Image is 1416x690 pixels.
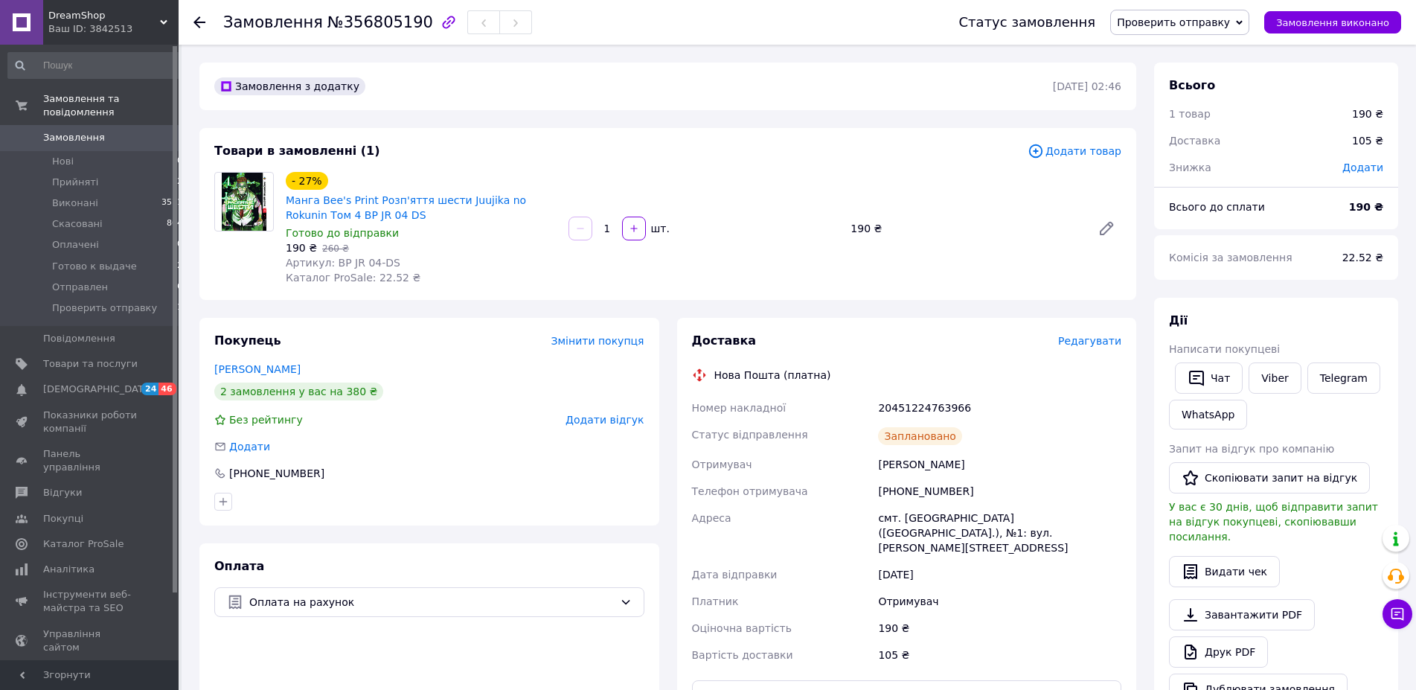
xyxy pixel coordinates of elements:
[177,260,182,273] span: 2
[1117,16,1230,28] span: Проверить отправку
[878,427,962,445] div: Заплановано
[286,194,526,221] a: Манга Bee's Print Розп'яття шести Juujika no Rokunin Том 4 BP JR 04 DS
[214,144,380,158] span: Товари в замовленні (1)
[52,155,74,168] span: Нові
[222,173,266,231] img: Манга Bee's Print Розп'яття шести Juujika no Rokunin Том 4 BP JR 04 DS
[52,217,103,231] span: Скасовані
[141,383,158,395] span: 24
[52,197,98,210] span: Виконані
[875,505,1124,561] div: смт. [GEOGRAPHIC_DATA] ([GEOGRAPHIC_DATA].), №1: вул. [PERSON_NAME][STREET_ADDRESS]
[566,414,644,426] span: Додати відгук
[692,595,739,607] span: Платник
[161,197,182,210] span: 3571
[692,569,778,581] span: Дата відправки
[177,155,182,168] span: 0
[1342,162,1383,173] span: Додати
[327,13,433,31] span: №356805190
[1169,135,1220,147] span: Доставка
[551,335,644,347] span: Змінити покупця
[1169,636,1268,668] a: Друк PDF
[692,402,787,414] span: Номер накладної
[7,52,184,79] input: Пошук
[1169,400,1247,429] a: WhatsApp
[214,77,365,95] div: Замовлення з додатку
[1169,501,1378,543] span: У вас є 30 днів, щоб відправити запит на відгук покупцеві, скопіювавши посилання.
[214,559,264,573] span: Оплата
[158,383,176,395] span: 46
[52,176,98,189] span: Прийняті
[48,22,179,36] div: Ваш ID: 3842513
[1249,362,1301,394] a: Viber
[43,409,138,435] span: Показники роботи компанії
[43,627,138,654] span: Управління сайтом
[249,594,614,610] span: Оплата на рахунок
[229,441,270,453] span: Додати
[223,13,323,31] span: Замовлення
[1058,335,1121,347] span: Редагувати
[692,649,793,661] span: Вартість доставки
[286,257,400,269] span: Артикул: BP JR 04-DS
[1053,80,1121,92] time: [DATE] 02:46
[177,238,182,252] span: 0
[43,537,124,551] span: Каталог ProSale
[193,15,205,30] div: Повернутися назад
[875,451,1124,478] div: [PERSON_NAME]
[875,615,1124,642] div: 190 ₴
[692,622,792,634] span: Оціночна вартість
[647,221,671,236] div: шт.
[214,333,281,348] span: Покупець
[692,485,808,497] span: Телефон отримувача
[1342,252,1383,263] span: 22.52 ₴
[48,9,160,22] span: DreamShop
[1383,599,1412,629] button: Чат з покупцем
[52,260,137,273] span: Готово к выдаче
[1169,599,1315,630] a: Завантажити PDF
[875,561,1124,588] div: [DATE]
[1169,443,1334,455] span: Запит на відгук про компанію
[229,414,303,426] span: Без рейтингу
[1169,162,1211,173] span: Знижка
[1169,108,1211,120] span: 1 товар
[43,357,138,371] span: Товари та послуги
[1343,124,1392,157] div: 105 ₴
[875,642,1124,668] div: 105 ₴
[692,512,731,524] span: Адреса
[43,588,138,615] span: Інструменти веб-майстра та SEO
[1169,556,1280,587] button: Видати чек
[177,301,182,315] span: 1
[52,301,157,315] span: Проверить отправку
[286,272,420,284] span: Каталог ProSale: 22.52 ₴
[43,447,138,474] span: Панель управління
[177,176,182,189] span: 2
[1169,313,1188,328] span: Дії
[711,368,835,383] div: Нова Пошта (платна)
[692,333,757,348] span: Доставка
[322,243,349,254] span: 260 ₴
[43,486,82,499] span: Відгуки
[43,92,179,119] span: Замовлення та повідомлення
[228,466,326,481] div: [PHONE_NUMBER]
[692,459,752,470] span: Отримувач
[1169,201,1265,213] span: Всього до сплати
[1352,106,1383,121] div: 190 ₴
[286,242,317,254] span: 190 ₴
[845,218,1086,239] div: 190 ₴
[214,383,383,400] div: 2 замовлення у вас на 380 ₴
[43,563,94,576] span: Аналітика
[1276,17,1389,28] span: Замовлення виконано
[875,478,1124,505] div: [PHONE_NUMBER]
[167,217,182,231] span: 804
[1264,11,1401,33] button: Замовлення виконано
[1169,78,1215,92] span: Всього
[959,15,1096,30] div: Статус замовлення
[1175,362,1243,394] button: Чат
[1349,201,1383,213] b: 190 ₴
[1092,214,1121,243] a: Редагувати
[875,588,1124,615] div: Отримувач
[1028,143,1121,159] span: Додати товар
[875,394,1124,421] div: 20451224763966
[1169,343,1280,355] span: Написати покупцеві
[1307,362,1380,394] a: Telegram
[52,281,108,294] span: Отправлен
[43,131,105,144] span: Замовлення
